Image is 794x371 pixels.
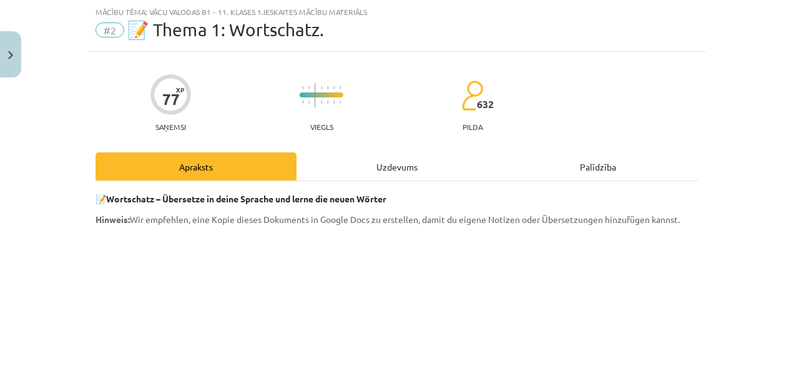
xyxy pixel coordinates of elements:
[127,19,324,40] span: 📝 Thema 1: Wortschatz.
[106,193,386,204] strong: Wortschatz – Übersetze in deine Sprache und lerne die neuen Wörter
[321,101,322,104] img: icon-short-line-57e1e144782c952c97e751825c79c345078a6d821885a25fce030b3d8c18986b.svg
[321,86,322,89] img: icon-short-line-57e1e144782c952c97e751825c79c345078a6d821885a25fce030b3d8c18986b.svg
[176,86,184,93] span: XP
[463,122,483,131] p: pilda
[96,22,124,37] span: #2
[162,91,180,108] div: 77
[96,192,698,205] p: 📝
[461,80,483,111] img: students-c634bb4e5e11cddfef0936a35e636f08e4e9abd3cc4e673bd6f9a4125e45ecb1.svg
[327,86,328,89] img: icon-short-line-57e1e144782c952c97e751825c79c345078a6d821885a25fce030b3d8c18986b.svg
[308,86,310,89] img: icon-short-line-57e1e144782c952c97e751825c79c345078a6d821885a25fce030b3d8c18986b.svg
[497,152,698,181] div: Palīdzība
[340,101,341,104] img: icon-short-line-57e1e144782c952c97e751825c79c345078a6d821885a25fce030b3d8c18986b.svg
[340,86,341,89] img: icon-short-line-57e1e144782c952c97e751825c79c345078a6d821885a25fce030b3d8c18986b.svg
[333,101,335,104] img: icon-short-line-57e1e144782c952c97e751825c79c345078a6d821885a25fce030b3d8c18986b.svg
[327,101,328,104] img: icon-short-line-57e1e144782c952c97e751825c79c345078a6d821885a25fce030b3d8c18986b.svg
[310,122,333,131] p: Viegls
[96,214,130,225] strong: Hinweis:
[150,122,191,131] p: Saņemsi
[302,101,303,104] img: icon-short-line-57e1e144782c952c97e751825c79c345078a6d821885a25fce030b3d8c18986b.svg
[297,152,497,181] div: Uzdevums
[96,152,297,181] div: Apraksts
[315,83,316,107] img: icon-long-line-d9ea69661e0d244f92f715978eff75569469978d946b2353a9bb055b3ed8787d.svg
[96,7,698,16] div: Mācību tēma: Vācu valodas b1 - 11. klases 1.ieskaites mācību materiāls
[302,86,303,89] img: icon-short-line-57e1e144782c952c97e751825c79c345078a6d821885a25fce030b3d8c18986b.svg
[333,86,335,89] img: icon-short-line-57e1e144782c952c97e751825c79c345078a6d821885a25fce030b3d8c18986b.svg
[8,51,13,59] img: icon-close-lesson-0947bae3869378f0d4975bcd49f059093ad1ed9edebbc8119c70593378902aed.svg
[96,214,680,225] span: Wir empfehlen, eine Kopie dieses Dokuments in Google Docs zu erstellen, damit du eigene Notizen o...
[477,99,494,110] span: 632
[308,101,310,104] img: icon-short-line-57e1e144782c952c97e751825c79c345078a6d821885a25fce030b3d8c18986b.svg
